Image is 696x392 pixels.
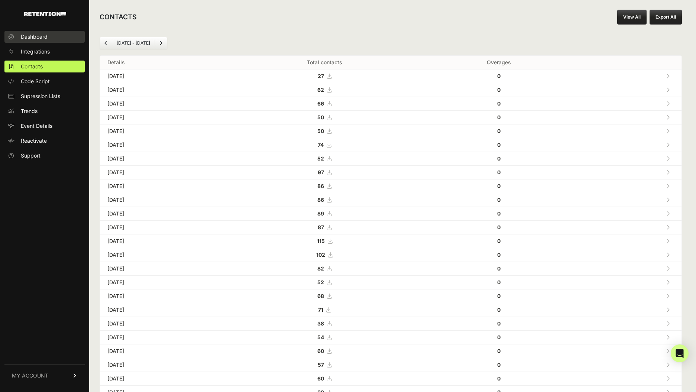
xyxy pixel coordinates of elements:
strong: 82 [317,265,324,272]
a: 50 [317,128,331,134]
strong: 0 [497,348,501,354]
strong: 102 [316,252,325,258]
strong: 0 [497,252,501,258]
td: [DATE] [100,83,226,97]
a: 97 [318,169,331,175]
strong: 87 [318,224,324,230]
td: [DATE] [100,331,226,344]
strong: 0 [497,293,501,299]
td: [DATE] [100,248,226,262]
strong: 54 [317,334,324,340]
strong: 50 [317,128,324,134]
a: Integrations [4,46,85,58]
strong: 0 [497,169,501,175]
strong: 66 [317,100,324,107]
a: 54 [317,334,331,340]
strong: 0 [497,183,501,189]
td: [DATE] [100,111,226,124]
td: [DATE] [100,166,226,179]
td: [DATE] [100,97,226,111]
a: 86 [317,197,331,203]
td: [DATE] [100,234,226,248]
strong: 97 [318,169,324,175]
span: Event Details [21,122,52,130]
td: [DATE] [100,69,226,83]
strong: 27 [318,73,324,79]
strong: 60 [317,348,324,354]
span: Dashboard [21,33,48,41]
strong: 52 [317,155,324,162]
a: Dashboard [4,31,85,43]
a: 52 [317,279,331,285]
strong: 0 [497,114,501,120]
a: Next [155,37,167,49]
strong: 0 [497,128,501,134]
strong: 0 [497,279,501,285]
strong: 71 [318,307,323,313]
strong: 0 [497,265,501,272]
strong: 0 [497,100,501,107]
a: 50 [317,114,331,120]
a: 89 [317,210,331,217]
td: [DATE] [100,124,226,138]
a: Code Script [4,75,85,87]
td: [DATE] [100,138,226,152]
strong: 86 [317,197,324,203]
strong: 115 [317,238,325,244]
strong: 57 [318,362,324,368]
img: Retention.com [24,12,66,16]
a: Support [4,150,85,162]
a: Contacts [4,61,85,72]
a: 86 [317,183,331,189]
a: 60 [317,375,331,382]
th: Total contacts [226,56,423,69]
strong: 0 [497,334,501,340]
td: [DATE] [100,262,226,276]
a: 74 [318,142,331,148]
strong: 60 [317,375,324,382]
strong: 86 [317,183,324,189]
button: Export All [650,10,682,25]
strong: 0 [497,238,501,244]
a: 60 [317,348,331,354]
a: 82 [317,265,331,272]
td: [DATE] [100,152,226,166]
div: Open Intercom Messenger [671,344,689,362]
a: Trends [4,105,85,117]
a: 87 [318,224,331,230]
a: Supression Lists [4,90,85,102]
td: [DATE] [100,193,226,207]
strong: 0 [497,362,501,368]
a: 52 [317,155,331,162]
li: [DATE] - [DATE] [112,40,155,46]
td: [DATE] [100,344,226,358]
a: Previous [100,37,112,49]
span: Reactivate [21,137,47,145]
span: Contacts [21,63,43,70]
a: Event Details [4,120,85,132]
strong: 0 [497,142,501,148]
span: Code Script [21,78,50,85]
a: 57 [318,362,331,368]
a: Reactivate [4,135,85,147]
th: Details [100,56,226,69]
strong: 68 [317,293,324,299]
a: 27 [318,73,331,79]
td: [DATE] [100,221,226,234]
strong: 0 [497,155,501,162]
td: [DATE] [100,358,226,372]
td: [DATE] [100,372,226,386]
span: MY ACCOUNT [12,372,48,379]
a: View All [617,10,647,25]
td: [DATE] [100,276,226,289]
td: [DATE] [100,289,226,303]
span: Support [21,152,41,159]
strong: 0 [497,224,501,230]
a: 115 [317,238,332,244]
a: 66 [317,100,331,107]
strong: 0 [497,210,501,217]
td: [DATE] [100,179,226,193]
a: MY ACCOUNT [4,364,85,387]
span: Trends [21,107,38,115]
strong: 0 [497,307,501,313]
